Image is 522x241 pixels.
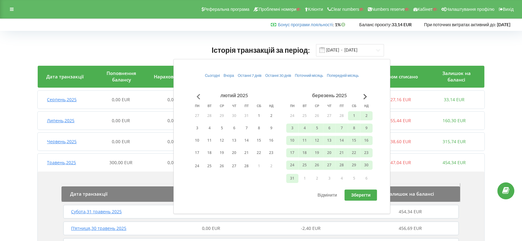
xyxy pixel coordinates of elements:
[259,7,296,12] span: Проблемні номери
[167,139,186,144] span: 0,00 EUR
[323,148,335,157] button: 20
[191,161,203,171] button: 24
[47,118,74,123] span: Липень , 2025
[203,101,216,110] th: вівторок
[335,136,348,145] button: 14
[335,174,348,183] button: 4
[191,101,203,110] th: понеділок
[228,161,240,171] button: 27
[203,136,216,145] button: 11
[351,192,370,197] span: Зберегти
[335,160,348,170] button: 28
[360,111,373,120] button: 2
[107,70,136,83] span: Поповнення балансу
[71,209,122,214] span: Субота , 31 травень 2025
[360,148,373,157] button: 23
[386,139,411,144] span: -138,60 EUR
[298,101,311,110] th: вівторок
[70,191,107,197] span: Дата транзакції
[446,7,494,12] span: Налаштування профілю
[424,22,496,27] span: При поточних витратах активний до:
[327,73,359,78] span: Попередній місяць
[167,118,186,123] span: 0,00 EUR
[443,139,466,144] span: 315,74 EUR
[331,7,359,12] span: Clear numbers
[497,22,510,27] strong: [DATE]
[240,111,253,120] button: 31
[348,174,360,183] button: 5
[228,136,240,145] button: 13
[311,174,323,183] button: 2
[203,161,216,171] button: 25
[265,111,277,120] button: 2
[311,123,323,133] button: 5
[386,160,411,165] span: -147,04 EUR
[46,73,84,80] span: Дата транзакції
[323,174,335,183] button: 3
[335,22,347,27] strong: 1%
[240,161,253,171] button: 28
[286,101,298,110] th: понеділок
[204,7,250,12] span: Реферальна програма
[167,160,186,165] span: 0,00 EUR
[286,111,298,120] button: 24
[203,111,216,120] button: 28
[311,148,323,157] button: 19
[216,111,228,120] button: 29
[443,160,466,165] span: 454,34 EUR
[392,22,412,27] strong: 33,14 EUR
[311,160,323,170] button: 26
[112,97,130,102] span: 0,00 EUR
[191,148,203,157] button: 17
[387,191,434,197] span: Залишок на балансі
[112,118,130,123] span: 0,00 EUR
[442,70,470,83] span: Залишок на балансі
[216,148,228,157] button: 19
[47,139,77,144] span: Червень , 2025
[323,123,335,133] button: 6
[191,123,203,133] button: 3
[228,148,240,157] button: 20
[444,97,465,102] span: 33,14 EUR
[298,174,311,183] button: 1
[418,7,433,12] span: Кабінет
[228,101,240,110] th: четвер
[360,136,373,145] button: 16
[399,225,422,231] span: 456,69 EUR
[224,73,234,78] span: Вчора
[335,101,348,110] th: п’ятниця
[298,111,311,120] button: 25
[311,189,343,201] button: Відмінити
[240,101,253,110] th: п’ятниця
[286,148,298,157] button: 17
[298,148,311,157] button: 18
[47,160,76,165] span: Травень , 2025
[212,46,310,54] span: Історія транзакцій за період:
[192,90,204,103] button: Go to previous month
[323,101,335,110] th: четвер
[216,136,228,145] button: 12
[323,111,335,120] button: 27
[372,7,405,12] span: Numbers reserve
[318,192,337,197] span: Відмінити
[360,174,373,183] button: 6
[71,225,126,231] span: П’ятниця , 30 травень 2025
[298,123,311,133] button: 4
[311,111,323,120] button: 26
[191,136,203,145] button: 10
[286,136,298,145] button: 10
[348,111,360,120] button: 1
[295,73,323,78] span: Поточний місяць
[238,73,262,78] span: Останні 7 днів
[253,123,265,133] button: 8
[167,97,186,102] span: 0,00 EUR
[348,136,360,145] button: 15
[112,139,130,144] span: 0,00 EUR
[443,118,466,123] span: 160,30 EUR
[386,118,411,123] span: -155,44 EUR
[278,22,334,27] span: :
[228,123,240,133] button: 6
[344,189,377,201] button: Зберегти
[253,111,265,120] button: 1
[311,136,323,145] button: 12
